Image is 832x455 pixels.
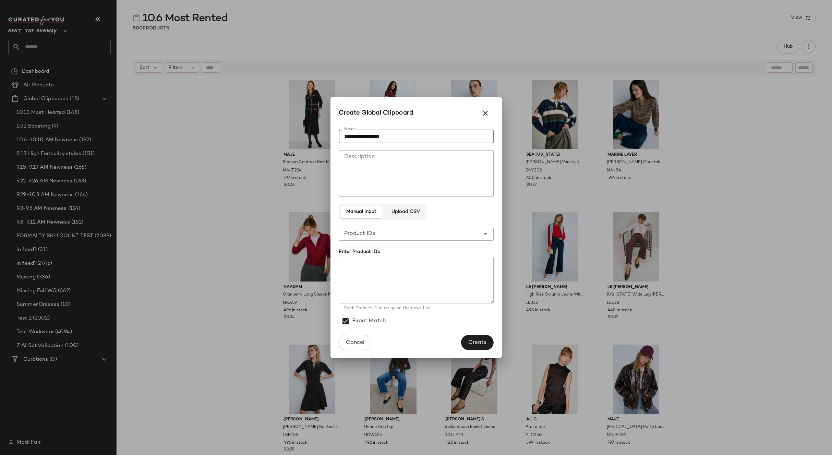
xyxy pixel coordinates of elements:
span: Create Global Clipboard [339,108,413,118]
button: Manual Input [340,205,382,219]
span: Product IDs [344,230,375,238]
div: Enter Product IDs [339,248,494,255]
span: Upload CSV [391,209,420,215]
button: Create [461,335,493,350]
div: Each Product ID must go on their own line [344,306,488,312]
button: Upload CSV [386,205,425,219]
span: Manual Input [346,209,376,215]
span: Cancel [345,339,364,346]
button: Cancel [338,335,371,350]
span: Create [468,339,486,346]
label: Exact Match [352,312,386,331]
